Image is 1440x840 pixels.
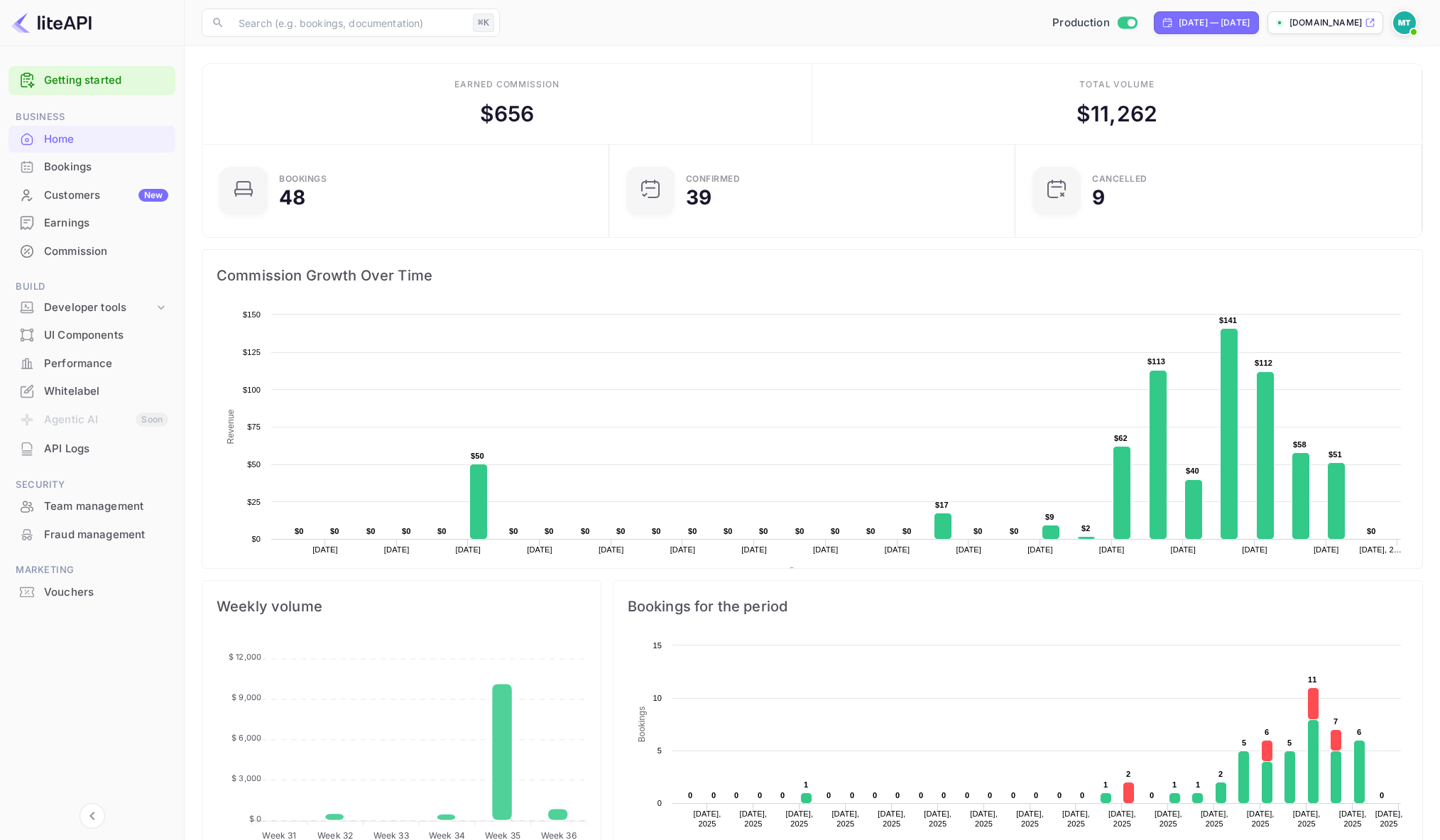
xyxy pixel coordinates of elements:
[973,527,983,535] text: $0
[758,791,762,800] text: 0
[9,209,175,237] div: Earnings
[670,545,696,554] text: [DATE]
[366,527,376,535] text: $0
[734,791,738,800] text: 0
[527,545,552,554] text: [DATE]
[509,527,518,535] text: $0
[1201,809,1228,828] text: [DATE], 2025
[1171,545,1196,554] text: [DATE]
[9,378,175,405] div: Whitelabel
[873,791,877,800] text: 0
[1196,780,1200,789] text: 1
[827,791,831,800] text: 0
[1308,675,1317,684] text: 11
[243,386,261,394] text: $100
[1080,791,1084,800] text: 0
[243,348,261,356] text: $125
[217,595,587,618] span: Weekly volume
[1062,809,1090,828] text: [DATE], 2025
[628,595,1408,618] span: Bookings for the period
[1329,450,1342,459] text: $51
[1242,545,1267,554] text: [DATE]
[1333,717,1338,726] text: 7
[965,791,969,800] text: 0
[9,562,175,578] span: Marketing
[1375,809,1402,828] text: [DATE], 2025
[230,9,467,37] input: Search (e.g. bookings, documentation)
[471,452,484,460] text: $50
[1265,728,1269,736] text: 6
[1076,98,1157,130] div: $ 11,262
[44,498,168,515] div: Team management
[217,264,1408,287] span: Commission Growth Over Time
[1150,791,1154,800] text: 0
[454,78,560,91] div: Earned commission
[138,189,168,202] div: New
[44,72,168,89] a: Getting started
[1293,440,1307,449] text: $58
[866,527,876,535] text: $0
[44,131,168,148] div: Home
[9,66,175,95] div: Getting started
[970,809,998,828] text: [DATE], 2025
[247,422,261,431] text: $75
[9,350,175,376] a: Performance
[1081,524,1091,533] text: $2
[724,527,733,535] text: $0
[9,295,175,320] div: Developer tools
[1154,11,1259,34] div: Click to change the date range period
[581,527,590,535] text: $0
[44,584,168,601] div: Vouchers
[831,527,840,535] text: $0
[850,791,854,800] text: 0
[795,527,804,535] text: $0
[9,477,175,493] span: Security
[9,126,175,152] a: Home
[1287,738,1292,747] text: 5
[456,545,481,554] text: [DATE]
[1079,78,1155,91] div: Total volume
[44,383,168,400] div: Whitelabel
[1242,738,1246,747] text: 5
[1099,545,1125,554] text: [DATE]
[9,182,175,208] a: CustomersNew
[473,13,494,32] div: ⌘K
[1255,359,1272,367] text: $112
[9,579,175,605] a: Vouchers
[231,733,261,743] tspan: $ 6,000
[384,545,410,554] text: [DATE]
[657,799,661,807] text: 0
[711,791,716,800] text: 0
[1114,434,1128,442] text: $62
[804,780,808,789] text: 1
[1126,770,1130,778] text: 2
[1380,791,1384,800] text: 0
[9,322,175,348] a: UI Components
[636,707,646,743] text: Bookings
[895,791,900,800] text: 0
[1103,780,1108,789] text: 1
[279,175,327,183] div: Bookings
[686,187,711,207] div: 39
[1052,15,1110,31] span: Production
[1179,16,1250,29] div: [DATE] — [DATE]
[1357,728,1361,736] text: 6
[44,215,168,231] div: Earnings
[919,791,923,800] text: 0
[1359,545,1401,554] text: [DATE], 2…
[44,187,168,204] div: Customers
[312,545,338,554] text: [DATE]
[545,527,554,535] text: $0
[9,109,175,125] span: Business
[9,153,175,180] a: Bookings
[1314,545,1339,554] text: [DATE]
[1147,357,1165,366] text: $113
[9,153,175,181] div: Bookings
[80,803,105,829] button: Collapse navigation
[1338,809,1366,828] text: [DATE], 2025
[942,791,946,800] text: 0
[402,527,411,535] text: $0
[229,652,261,662] tspan: $ 12,000
[780,791,785,800] text: 0
[1045,513,1054,521] text: $9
